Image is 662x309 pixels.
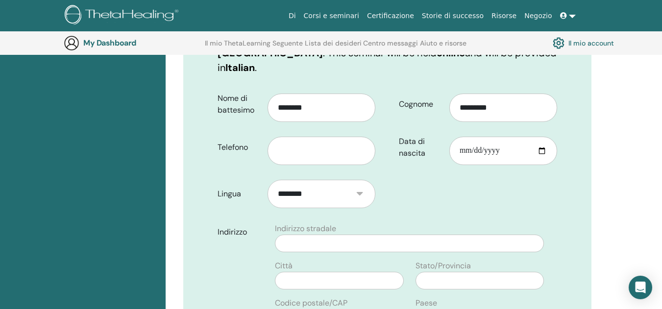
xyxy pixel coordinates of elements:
[416,297,437,309] label: Paese
[437,47,465,59] b: online
[64,35,79,51] img: generic-user-icon.jpg
[553,35,614,51] a: Il mio account
[553,35,564,51] img: cog.svg
[210,223,270,241] label: Indirizzo
[418,7,488,25] a: Storie di successo
[210,185,268,203] label: Lingua
[285,7,300,25] a: Di
[300,7,363,25] a: Corsi e seminari
[272,39,303,55] a: Seguente
[363,7,418,25] a: Certificazione
[305,39,362,55] a: Lista dei desideri
[420,39,466,55] a: Aiuto e risorse
[225,61,255,74] b: Italian
[83,38,181,48] h3: My Dashboard
[218,32,460,59] b: [GEOGRAPHIC_DATA], [GEOGRAPHIC_DATA]
[210,138,268,157] label: Telefono
[629,276,652,299] div: Open Intercom Messenger
[520,7,556,25] a: Negozio
[275,297,347,309] label: Codice postale/CAP
[275,260,293,272] label: Città
[363,39,418,55] a: Centro messaggi
[65,5,182,27] img: logo.png
[210,89,268,119] label: Nome di battesimo
[205,39,270,55] a: Il mio ThetaLearning
[416,260,471,272] label: Stato/Provincia
[392,95,449,114] label: Cognome
[488,7,520,25] a: Risorse
[275,223,336,235] label: Indirizzo stradale
[392,132,449,163] label: Data di nascita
